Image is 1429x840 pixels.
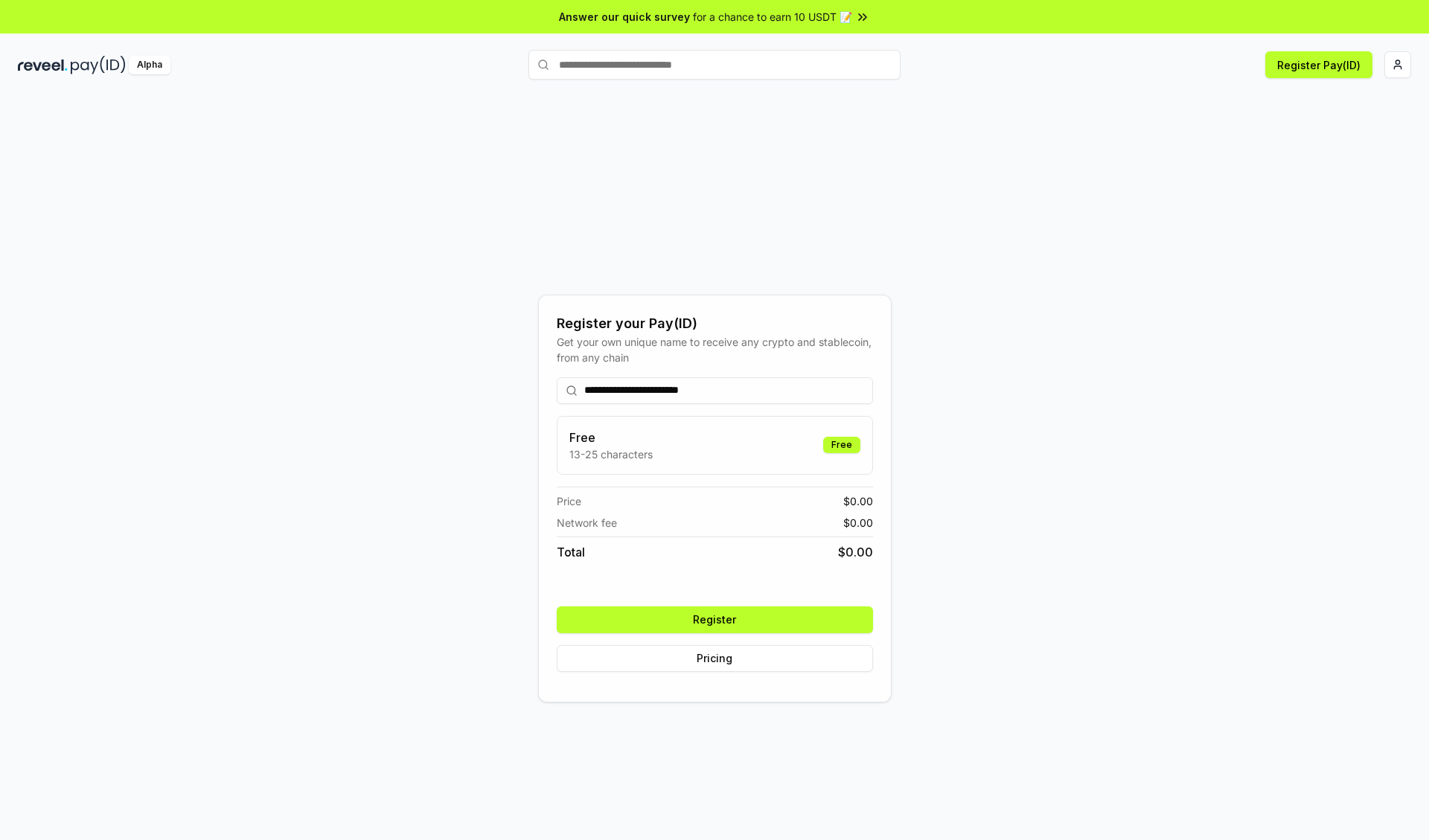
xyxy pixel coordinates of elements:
[557,645,873,672] button: Pricing
[557,543,585,561] span: Total
[843,493,873,509] span: $ 0.00
[559,9,690,25] span: Answer our quick survey
[569,429,653,446] h3: Free
[557,334,873,365] div: Get your own unique name to receive any crypto and stablecoin, from any chain
[843,515,873,530] span: $ 0.00
[129,56,170,74] div: Alpha
[557,313,873,334] div: Register your Pay(ID)
[557,606,873,633] button: Register
[1265,51,1372,78] button: Register Pay(ID)
[557,515,617,530] span: Network fee
[693,9,852,25] span: for a chance to earn 10 USDT 📝
[18,56,68,74] img: reveel_dark
[838,543,873,561] span: $ 0.00
[569,446,653,462] p: 13-25 characters
[557,493,581,509] span: Price
[71,56,126,74] img: pay_id
[823,437,860,453] div: Free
